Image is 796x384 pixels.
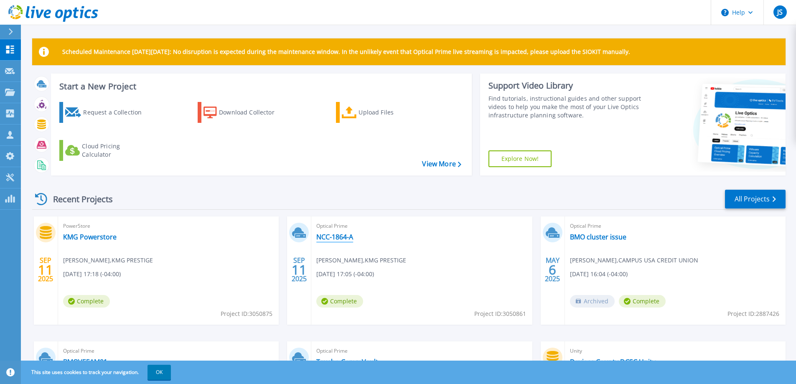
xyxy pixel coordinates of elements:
[63,233,117,241] a: KMG Powerstore
[63,221,274,231] span: PowerStore
[727,309,779,318] span: Project ID: 2887426
[725,190,786,209] a: All Projects
[38,266,53,273] span: 11
[316,221,527,231] span: Optical Prime
[291,254,307,285] div: SEP 2025
[198,102,291,123] a: Download Collector
[570,295,615,308] span: Archived
[316,256,406,265] span: [PERSON_NAME] , KMG PRESTIGE
[316,346,527,356] span: Optical Prime
[474,309,526,318] span: Project ID: 3050861
[777,9,783,15] span: JS
[38,254,53,285] div: SEP 2025
[570,346,781,356] span: Unity
[359,104,425,121] div: Upload Files
[63,270,121,279] span: [DATE] 17:18 (-04:00)
[570,358,656,366] a: Daviess County DCSC Unity
[488,80,644,91] div: Support Video Library
[23,365,171,380] span: This site uses cookies to track your navigation.
[63,256,153,265] span: [PERSON_NAME] , KMG PRESTIGE
[59,82,461,91] h3: Start a New Project
[63,358,107,366] a: BMOVEEAM01
[316,233,353,241] a: NCC-1864-A
[570,256,698,265] span: [PERSON_NAME] , CAMPUS USA CREDIT UNION
[422,160,461,168] a: View More
[82,142,149,159] div: Cloud Pricing Calculator
[59,102,153,123] a: Request a Collection
[619,295,666,308] span: Complete
[570,270,628,279] span: [DATE] 16:04 (-04:00)
[292,266,307,273] span: 11
[63,295,110,308] span: Complete
[544,254,560,285] div: MAY 2025
[59,140,153,161] a: Cloud Pricing Calculator
[570,221,781,231] span: Optical Prime
[549,266,556,273] span: 6
[336,102,429,123] a: Upload Files
[221,309,272,318] span: Project ID: 3050875
[32,189,124,209] div: Recent Projects
[316,358,378,366] a: Tsusho CommVault
[63,346,274,356] span: Optical Prime
[570,233,626,241] a: BMO cluster issue
[148,365,171,380] button: OK
[316,295,363,308] span: Complete
[316,270,374,279] span: [DATE] 17:05 (-04:00)
[219,104,286,121] div: Download Collector
[62,48,630,55] p: Scheduled Maintenance [DATE][DATE]: No disruption is expected during the maintenance window. In t...
[488,150,552,167] a: Explore Now!
[83,104,150,121] div: Request a Collection
[488,94,644,120] div: Find tutorials, instructional guides and other support videos to help you make the most of your L...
